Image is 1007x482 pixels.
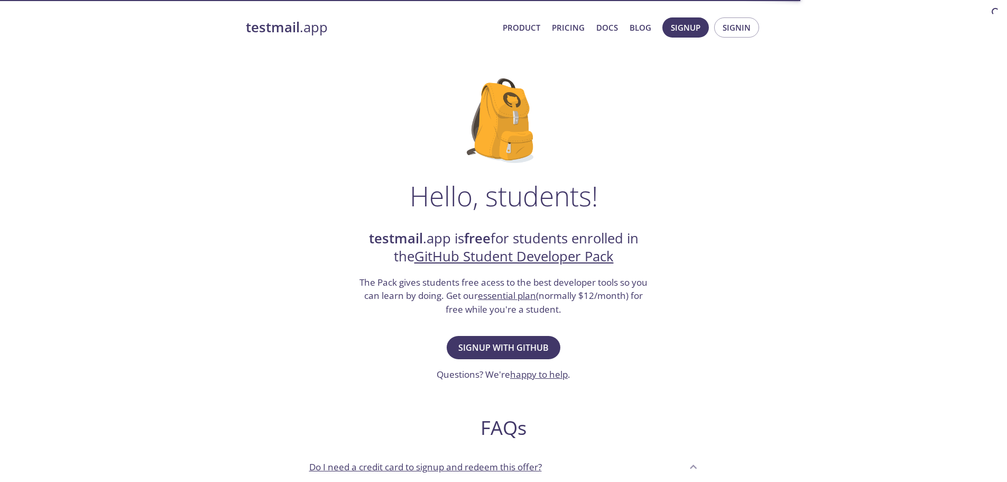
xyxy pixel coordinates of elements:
button: Signup with GitHub [447,336,560,359]
h2: FAQs [301,416,707,440]
a: essential plan [478,289,536,302]
a: Blog [630,21,651,34]
button: Signin [714,17,759,38]
img: github-student-backpack.png [467,78,540,163]
a: GitHub Student Developer Pack [414,247,614,266]
button: Signup [662,17,709,38]
span: Signin [723,21,751,34]
a: Pricing [552,21,585,34]
a: Product [503,21,540,34]
a: testmail.app [246,19,494,37]
a: Docs [596,21,618,34]
strong: free [464,229,491,248]
h1: Hello, students! [410,180,598,212]
h3: Questions? We're . [437,368,570,381]
div: Do I need a credit card to signup and redeem this offer? [301,452,707,481]
a: happy to help [510,368,568,380]
strong: testmail [369,229,423,248]
h3: The Pack gives students free acess to the best developer tools so you can learn by doing. Get our... [358,276,649,316]
h2: .app is for students enrolled in the [358,230,649,266]
strong: testmail [246,18,300,37]
p: Do I need a credit card to signup and redeem this offer? [309,460,542,474]
span: Signup [671,21,700,34]
span: Signup with GitHub [458,340,549,355]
